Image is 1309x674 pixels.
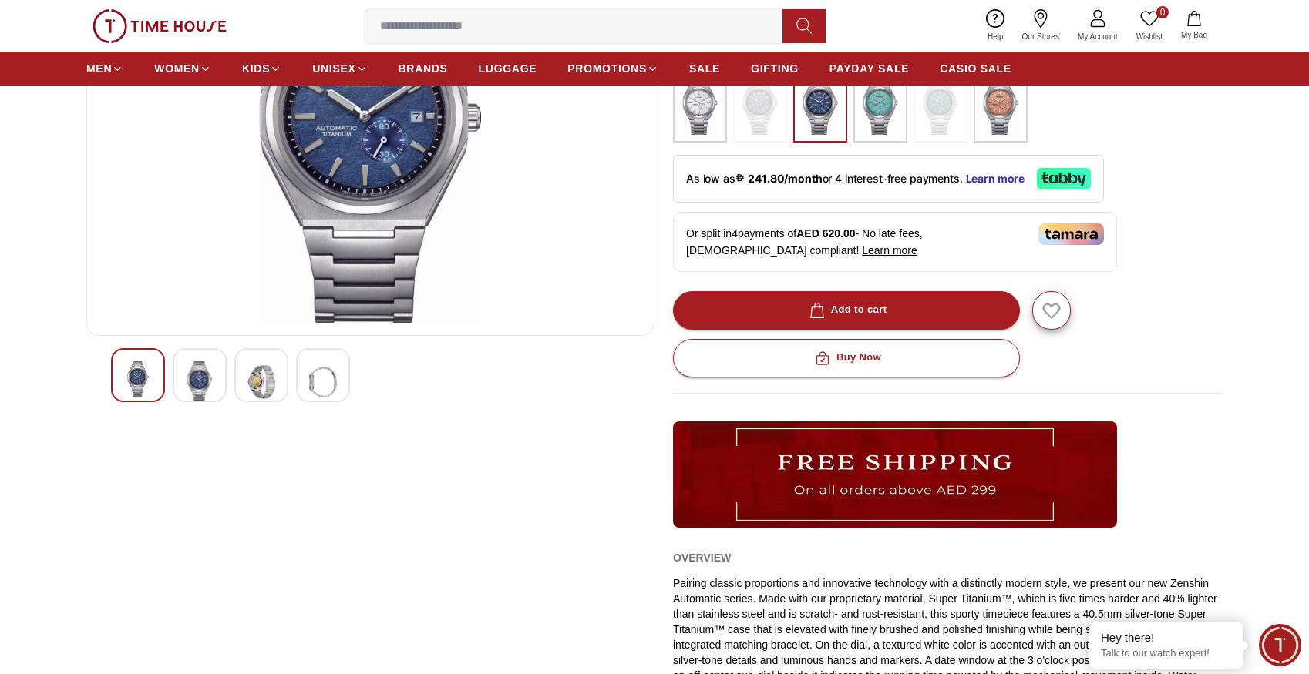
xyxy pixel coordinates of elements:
[399,61,448,76] span: BRANDS
[186,361,214,403] img: Zenshin - NJ0180-80A
[1127,6,1172,45] a: 0Wishlist
[1038,223,1104,245] img: Tamara
[940,61,1011,76] span: CASIO SALE
[1156,6,1169,18] span: 0
[861,77,900,135] img: ...
[154,55,211,82] a: WOMEN
[829,55,909,82] a: PAYDAY SALE
[741,77,779,135] img: ...
[124,361,152,397] img: Zenshin - NJ0180-80A
[479,55,537,82] a: LUGGAGE
[862,244,917,257] span: Learn more
[673,212,1117,272] div: Or split in 4 payments of - No late fees, [DEMOGRAPHIC_DATA] compliant!
[940,55,1011,82] a: CASIO SALE
[689,61,720,76] span: SALE
[86,61,112,76] span: MEN
[86,55,123,82] a: MEN
[93,9,227,43] img: ...
[1013,6,1068,45] a: Our Stores
[242,55,281,82] a: KIDS
[567,55,658,82] a: PROMOTIONS
[399,55,448,82] a: BRANDS
[567,61,647,76] span: PROMOTIONS
[801,77,840,135] img: ...
[1172,8,1216,44] button: My Bag
[751,55,799,82] a: GIFTING
[812,349,881,367] div: Buy Now
[312,55,367,82] a: UNISEX
[1259,624,1301,666] div: Chat Widget
[1130,31,1169,42] span: Wishlist
[829,61,909,76] span: PAYDAY SALE
[689,55,720,82] a: SALE
[673,546,731,569] h2: Overview
[1101,647,1232,660] p: Talk to our watch expert!
[806,301,887,319] div: Add to cart
[796,227,855,240] span: AED 620.00
[309,361,337,403] img: Zenshin - NJ0180-80A
[981,77,1020,135] img: ...
[751,61,799,76] span: GIFTING
[673,339,1020,377] button: Buy Now
[1101,630,1232,645] div: Hey there!
[247,361,275,403] img: Zenshin - NJ0180-80A
[1016,31,1065,42] span: Our Stores
[154,61,200,76] span: WOMEN
[479,61,537,76] span: LUGGAGE
[1175,29,1213,41] span: My Bag
[673,421,1117,528] img: ...
[1072,31,1124,42] span: My Account
[921,77,960,135] img: ...
[312,61,355,76] span: UNISEX
[981,31,1010,42] span: Help
[978,6,1013,45] a: Help
[681,77,719,135] img: ...
[673,291,1020,330] button: Add to cart
[242,61,270,76] span: KIDS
